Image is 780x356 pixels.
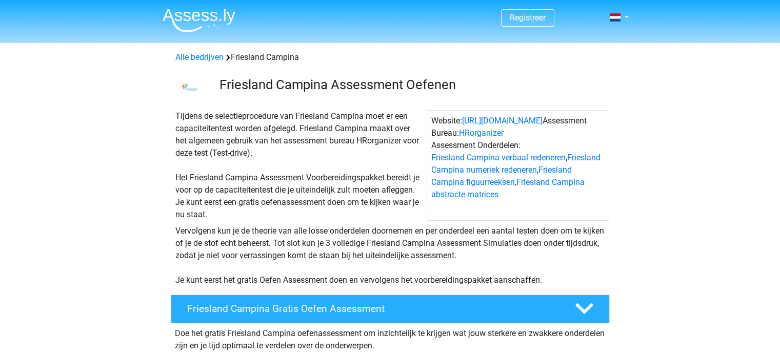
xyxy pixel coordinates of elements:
[431,165,572,187] a: Friesland Campina figuurreeksen
[175,52,224,62] a: Alle bedrijven
[187,303,558,315] h4: Friesland Campina Gratis Oefen Assessment
[163,8,235,32] img: Assessly
[459,128,504,138] a: HRorganizer
[427,110,609,221] div: Website: Assessment Bureau: Assessment Onderdelen: , , ,
[431,177,585,199] a: Friesland Campina abstracte matrices
[171,323,610,352] div: Doe het gratis Friesland Campina oefenassessment om inzichtelijk te krijgen wat jouw sterkere en ...
[219,77,602,93] h3: Friesland Campina Assessment Oefenen
[171,225,609,286] div: Vervolgens kun je de theorie van alle losse onderdelen doornemen en per onderdeel een aantal test...
[431,153,566,162] a: Friesland Campina verbaal redeneren
[462,116,543,125] a: [URL][DOMAIN_NAME]
[431,153,601,175] a: Friesland Campina numeriek redeneren
[167,295,614,323] a: Friesland Campina Gratis Oefen Assessment
[171,51,609,64] div: Friesland Campina
[171,110,427,221] div: Tijdens de selectieprocedure van Friesland Campina moet er een capaciteitentest worden afgelegd. ...
[510,13,546,23] a: Registreer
